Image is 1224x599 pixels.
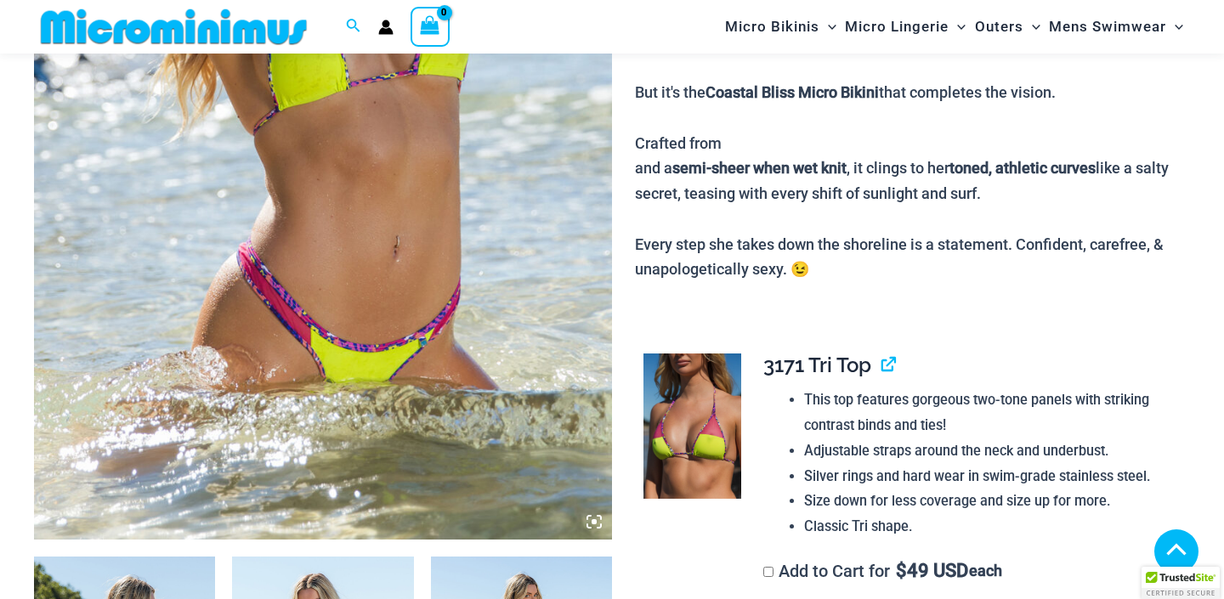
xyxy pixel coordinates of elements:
li: This top features gorgeous two-tone panels with striking contrast binds and ties! [804,387,1176,438]
span: Outers [975,5,1023,48]
div: TrustedSite Certified [1142,567,1220,599]
a: Mens SwimwearMenu ToggleMenu Toggle [1045,5,1187,48]
span: Micro Bikinis [725,5,819,48]
a: Micro LingerieMenu ToggleMenu Toggle [841,5,970,48]
span: each [969,562,1002,579]
a: Micro BikinisMenu ToggleMenu Toggle [721,5,841,48]
label: Add to Cart for [763,561,1003,581]
span: Menu Toggle [949,5,966,48]
span: Menu Toggle [1166,5,1183,48]
span: Menu Toggle [1023,5,1040,48]
a: OutersMenu ToggleMenu Toggle [971,5,1045,48]
div: and a , it clings to her like a salty secret, teasing with every shift of sunlight and surf. Ever... [635,155,1190,282]
nav: Site Navigation [718,3,1190,51]
li: Classic Tri shape. [804,514,1176,540]
input: Add to Cart for$49 USD each [763,567,773,577]
a: Account icon link [378,20,394,35]
b: semi-sheer when wet knit [672,159,847,177]
b: Coastal Bliss Micro Bikini [705,83,879,101]
img: Coastal Bliss Leopard Sunset 3171 Tri Top [643,353,740,500]
span: Mens Swimwear [1049,5,1166,48]
img: MM SHOP LOGO FLAT [34,8,314,46]
li: Size down for less coverage and size up for more. [804,489,1176,514]
span: Menu Toggle [819,5,836,48]
a: View Shopping Cart, empty [411,7,450,46]
li: Adjustable straps around the neck and underbust. [804,438,1176,464]
span: 49 USD [896,562,968,579]
span: 3171 Tri Top [763,353,871,377]
a: Search icon link [346,16,361,37]
span: $ [896,560,907,581]
b: toned, athletic curves [949,159,1096,177]
li: Silver rings and hard wear in swim-grade stainless steel. [804,464,1176,489]
span: Micro Lingerie [845,5,949,48]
